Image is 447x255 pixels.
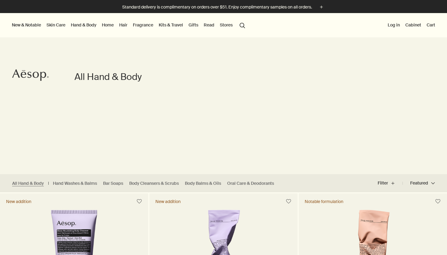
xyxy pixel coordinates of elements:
[305,199,343,204] div: Notable formulation
[378,176,403,191] button: Filter
[404,21,422,29] a: Cabinet
[118,21,129,29] a: Hair
[122,4,312,10] p: Standard delivery is complimentary on orders over $51. Enjoy complimentary samples on all orders.
[134,196,145,207] button: Save to cabinet
[237,19,248,31] button: Open search
[185,181,221,186] a: Body Balms & Oils
[158,21,184,29] a: Kits & Travel
[53,181,97,186] a: Hand Washes & Balms
[227,181,274,186] a: Oral Care & Deodorants
[187,21,199,29] a: Gifts
[155,199,181,204] div: New addition
[122,4,325,11] button: Standard delivery is complimentary on orders over $51. Enjoy complimentary samples on all orders.
[386,21,401,29] button: Log in
[219,21,234,29] button: Stores
[6,199,31,204] div: New addition
[101,21,115,29] a: Home
[132,21,154,29] a: Fragrance
[103,181,123,186] a: Bar Soaps
[70,21,98,29] a: Hand & Body
[403,176,435,191] button: Featured
[45,21,67,29] a: Skin Care
[11,13,248,37] nav: primary
[203,21,216,29] a: Read
[12,181,44,186] a: All Hand & Body
[425,21,436,29] button: Cart
[129,181,179,186] a: Body Cleansers & Scrubs
[74,71,142,83] h1: All Hand & Body
[432,196,443,207] button: Save to cabinet
[11,21,42,29] button: New & Notable
[11,67,50,84] a: Aesop
[283,196,294,207] button: Save to cabinet
[12,69,49,81] svg: Aesop
[386,13,436,37] nav: supplementary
